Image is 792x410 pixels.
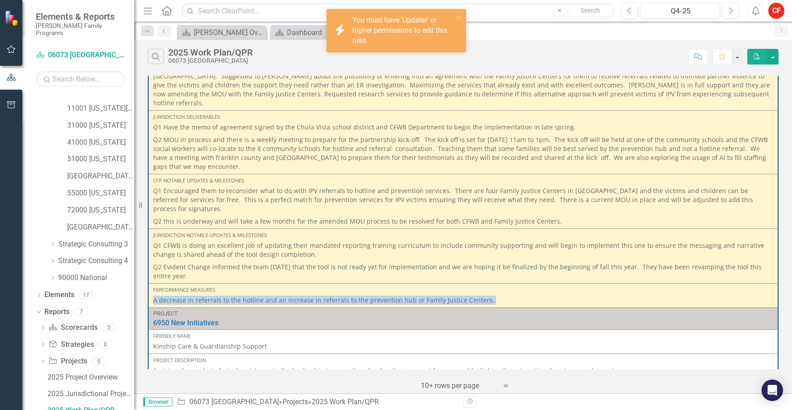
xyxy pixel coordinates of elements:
[47,390,134,398] div: 2025 Jurisdictional Projects Assessment
[67,205,134,216] a: 72000 [US_STATE]
[153,311,773,317] div: Project
[58,239,134,250] a: Strategic Consulting 3
[153,123,773,134] p: Q1 Have the memo of agreement signed by the Chula Vista school district and CFWB Department to be...
[153,61,773,108] p: Q2 Reviewed the memo of agreement and provided feedback as it relates to local data versus state ...
[153,366,773,375] p: Assist and provide technical assistance to the leadership team as they develop their request for ...
[153,357,773,364] div: Project Description
[79,291,93,299] div: 17
[67,188,134,199] a: 55000 [US_STATE]
[153,261,773,281] p: Q2 Evident Change informed the team [DATE] that the tool is not ready yet for implementation and ...
[44,290,74,300] a: Elements
[153,232,773,239] div: Jurisdiction Notable Updates & Milestones
[47,373,134,381] div: 2025 Project Overview
[312,397,379,406] div: 2025 Work Plan/QPR
[168,47,253,57] div: 2025 Work Plan/QPR
[67,138,134,148] a: 41000 [US_STATE]
[74,308,88,316] div: 7
[641,3,720,19] button: Q4-25
[456,13,462,23] button: close
[153,186,773,215] p: Q1 Encouraged them to reconsider what to do with IPV referrals to hotline and prevention services...
[48,340,94,350] a: Strategies
[762,380,783,401] div: Open Intercom Messenger
[168,57,253,64] div: 06073 [GEOGRAPHIC_DATA]
[67,171,134,181] a: [GEOGRAPHIC_DATA][US_STATE]
[45,370,134,384] a: 2025 Project Overview
[98,341,113,348] div: 0
[153,215,773,226] p: Q2 this is underway and will take a few months for the amended MOU process to be resolved for bot...
[4,10,20,26] img: ClearPoint Strategy
[143,397,172,406] span: Browser
[272,27,357,38] a: Dashboard
[67,104,134,114] a: 11001 [US_STATE][GEOGRAPHIC_DATA]
[48,356,87,367] a: Projects
[153,177,773,184] div: CFP Notable Updates & Milestones
[153,296,773,305] p: A decrease in referrals to the hotline and an increase in referrals to the prevention hub or Fami...
[58,273,134,283] a: 90000 National
[181,3,615,19] input: Search ClearPoint...
[153,113,773,121] div: Jurisdiction Deliverables
[189,397,279,406] a: 06073 [GEOGRAPHIC_DATA]
[44,307,69,317] a: Reports
[644,6,717,17] div: Q4-25
[352,15,454,46] div: You must have 'Updater' or higher permissions to edit this field.
[287,27,357,38] div: Dashboard
[36,50,125,60] a: 06073 [GEOGRAPHIC_DATA]
[48,323,97,333] a: Scorecards
[67,154,134,164] a: 51000 [US_STATE]
[45,386,134,401] a: 2025 Jurisdictional Projects Assessment
[153,134,773,171] p: Q2 MOU in process and there is a weekly meeting to prepare for the partnership kick-off. The kick...
[283,397,308,406] a: Projects
[67,222,134,233] a: [GEOGRAPHIC_DATA]
[102,324,116,332] div: 2
[153,286,773,293] div: Performance Measures
[153,332,773,340] div: Friendly Name
[177,397,457,407] div: » »
[67,121,134,131] a: 31000 [US_STATE]
[58,256,134,266] a: Strategic Consulting 4
[36,11,125,22] span: Elements & Reports
[179,27,264,38] a: [PERSON_NAME] Overview
[153,319,773,327] a: 6950 New Initiatives
[153,342,267,350] span: Kinship Care & Guardianship Support
[768,3,784,19] button: CF
[36,22,125,37] small: [PERSON_NAME] Family Programs
[194,27,264,38] div: [PERSON_NAME] Overview
[153,241,773,261] p: Q1 CFWB is doing an excellent job of updating their mandated reporting training curriculum to inc...
[92,358,106,365] div: 5
[36,71,125,87] input: Search Below...
[581,7,600,14] span: Search
[568,4,612,17] button: Search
